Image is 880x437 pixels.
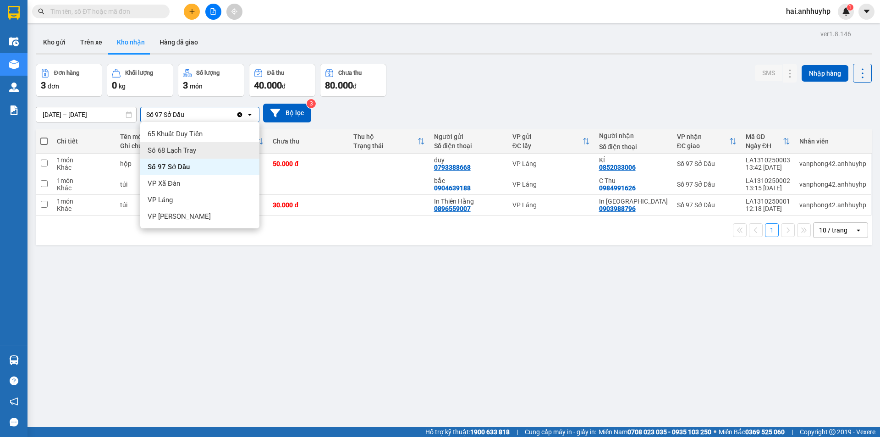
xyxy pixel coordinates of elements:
[57,198,111,205] div: 1 món
[755,65,782,81] button: SMS
[677,201,737,209] div: Số 97 Sở Dầu
[236,111,243,118] svg: Clear value
[320,64,386,97] button: Chưa thu80.000đ
[190,83,203,90] span: món
[353,142,418,149] div: Trạng thái
[746,198,790,205] div: LA1310250001
[10,397,18,406] span: notification
[41,80,46,91] span: 3
[765,223,779,237] button: 1
[125,70,153,76] div: Khối lượng
[273,138,344,145] div: Chưa thu
[148,129,203,138] span: 65 Khuất Duy Tiến
[210,8,216,15] span: file-add
[178,64,244,97] button: Số lượng3món
[110,31,152,53] button: Kho nhận
[48,83,59,90] span: đơn
[599,143,668,150] div: Số điện thoại
[746,205,790,212] div: 12:18 [DATE]
[196,70,220,76] div: Số lượng
[799,201,866,209] div: vanphong42.anhhuyhp
[470,428,510,436] strong: 1900 633 818
[36,107,136,122] input: Select a date range.
[512,133,583,140] div: VP gửi
[353,83,357,90] span: đ
[249,64,315,97] button: Đã thu40.000đ
[349,129,429,154] th: Toggle SortBy
[148,162,190,171] span: Số 97 Sở Dầu
[517,427,518,437] span: |
[146,110,184,119] div: Số 97 Sở Dầu
[112,80,117,91] span: 0
[425,427,510,437] span: Hỗ trợ kỹ thuật:
[434,198,503,205] div: In Thiên Hằng
[599,184,636,192] div: 0984991626
[140,122,259,228] ul: Menu
[9,83,19,92] img: warehouse-icon
[273,201,344,209] div: 30.000 đ
[802,65,848,82] button: Nhập hàng
[792,427,793,437] span: |
[282,83,286,90] span: đ
[848,4,852,11] span: 1
[246,111,253,118] svg: open
[746,177,790,184] div: LA1310250002
[120,142,185,149] div: Ghi chú
[267,70,284,76] div: Đã thu
[799,138,866,145] div: Nhân viên
[307,99,316,108] sup: 3
[54,70,79,76] div: Đơn hàng
[434,156,503,164] div: duy
[847,4,853,11] sup: 1
[512,160,590,167] div: VP Láng
[8,6,20,20] img: logo-vxr
[434,164,471,171] div: 0793388668
[799,181,866,188] div: vanphong42.anhhuyhp
[148,146,196,155] span: Số 68 Lạch Tray
[9,60,19,69] img: warehouse-icon
[829,429,836,435] span: copyright
[746,133,783,140] div: Mã GD
[512,142,583,149] div: ĐC lấy
[10,418,18,426] span: message
[119,83,126,90] span: kg
[57,177,111,184] div: 1 món
[746,142,783,149] div: Ngày ĐH
[627,428,711,436] strong: 0708 023 035 - 0935 103 250
[599,164,636,171] div: 0852033006
[672,129,741,154] th: Toggle SortBy
[434,205,471,212] div: 0896559007
[338,70,362,76] div: Chưa thu
[120,160,185,167] div: hộp
[434,142,503,149] div: Số điện thoại
[9,105,19,115] img: solution-icon
[599,132,668,139] div: Người nhận
[152,31,205,53] button: Hàng đã giao
[599,177,668,184] div: C Thu
[677,160,737,167] div: Số 97 Sở Dầu
[120,201,185,209] div: túi
[512,201,590,209] div: VP Láng
[57,138,111,145] div: Chi tiết
[9,37,19,46] img: warehouse-icon
[273,160,344,167] div: 50.000 đ
[50,6,159,17] input: Tìm tên, số ĐT hoặc mã đơn
[107,64,173,97] button: Khối lượng0kg
[599,205,636,212] div: 0903988796
[434,133,503,140] div: Người gửi
[434,184,471,192] div: 0904639188
[779,6,838,17] span: hai.anhhuyhp
[57,164,111,171] div: Khác
[184,4,200,20] button: plus
[73,31,110,53] button: Trên xe
[148,179,180,188] span: VP Xã Đàn
[183,80,188,91] span: 3
[842,7,850,16] img: icon-new-feature
[120,181,185,188] div: túi
[746,164,790,171] div: 13:42 [DATE]
[325,80,353,91] span: 80.000
[353,133,418,140] div: Thu hộ
[10,376,18,385] span: question-circle
[148,212,211,221] span: VP [PERSON_NAME]
[254,80,282,91] span: 40.000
